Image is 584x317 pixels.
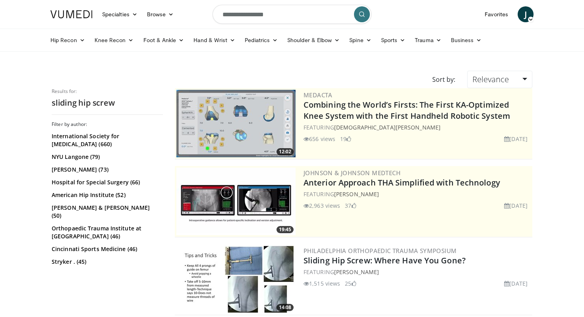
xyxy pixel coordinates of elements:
[176,245,296,313] img: d6e6796b-d9e6-4447-a306-8f1c1fab111c.300x170_q85_crop-smart_upscale.jpg
[52,121,163,128] h3: Filter by author:
[52,166,161,174] a: [PERSON_NAME] (73)
[304,123,531,131] div: FEATURING
[277,304,294,311] span: 14:08
[304,169,400,177] a: Johnson & Johnson MedTech
[189,32,240,48] a: Hand & Wrist
[52,258,161,266] a: Stryker . (45)
[304,91,333,99] a: Medacta
[304,190,531,198] div: FEATURING
[176,90,296,157] a: 12:02
[277,148,294,155] span: 12:02
[504,201,528,210] li: [DATE]
[52,132,161,148] a: International Society for [MEDICAL_DATA] (660)
[304,279,340,288] li: 1,515 views
[340,135,351,143] li: 19
[282,32,344,48] a: Shoulder & Elbow
[240,32,282,48] a: Pediatrics
[304,99,510,121] a: Combining the World’s Firsts: The First KA-Optimized Knee System with the First Handheld Robotic ...
[176,168,296,235] a: 19:45
[277,226,294,233] span: 19:45
[334,268,379,276] a: [PERSON_NAME]
[142,6,179,22] a: Browse
[90,32,139,48] a: Knee Recon
[52,178,161,186] a: Hospital for Special Surgery (66)
[345,201,356,210] li: 37
[176,245,296,313] a: 14:08
[52,153,161,161] a: NYU Langone (79)
[52,224,161,240] a: Orthopaedic Trauma Institute at [GEOGRAPHIC_DATA] (46)
[504,135,528,143] li: [DATE]
[52,98,163,108] h2: sliding hip screw
[304,247,456,255] a: Philadelphia Orthopaedic Trauma Symposium
[344,32,376,48] a: Spine
[52,204,161,220] a: [PERSON_NAME] & [PERSON_NAME] (50)
[304,268,531,276] div: FEATURING
[304,177,500,188] a: Anterior Approach THA Simplified with Technology
[504,279,528,288] li: [DATE]
[50,10,93,18] img: VuMedi Logo
[345,279,356,288] li: 25
[97,6,142,22] a: Specialties
[467,71,532,88] a: Relevance
[304,255,466,266] a: Sliding Hip Screw: Where Have You Gone?
[518,6,534,22] a: J
[376,32,410,48] a: Sports
[446,32,487,48] a: Business
[426,71,461,88] div: Sort by:
[52,191,161,199] a: American Hip Institute (52)
[176,168,296,235] img: 06bb1c17-1231-4454-8f12-6191b0b3b81a.300x170_q85_crop-smart_upscale.jpg
[213,5,371,24] input: Search topics, interventions
[304,201,340,210] li: 2,963 views
[472,74,509,85] span: Relevance
[304,135,335,143] li: 656 views
[52,88,163,95] p: Results for:
[410,32,446,48] a: Trauma
[52,245,161,253] a: Cincinnati Sports Medicine (46)
[334,190,379,198] a: [PERSON_NAME]
[334,124,441,131] a: [DEMOGRAPHIC_DATA][PERSON_NAME]
[46,32,90,48] a: Hip Recon
[176,90,296,157] img: aaf1b7f9-f888-4d9f-a252-3ca059a0bd02.300x170_q85_crop-smart_upscale.jpg
[139,32,189,48] a: Foot & Ankle
[480,6,513,22] a: Favorites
